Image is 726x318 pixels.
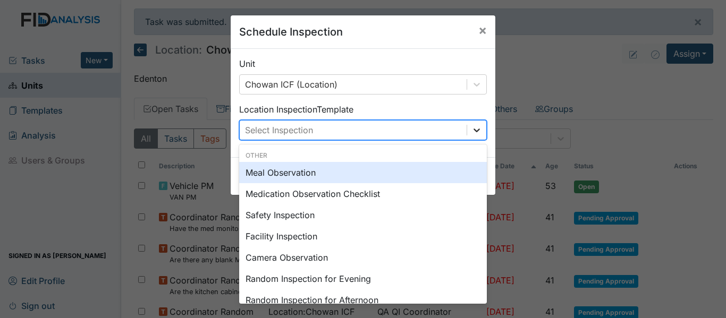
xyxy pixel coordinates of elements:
div: Other [239,151,487,160]
div: Meal Observation [239,162,487,183]
div: Medication Observation Checklist [239,183,487,204]
div: Random Inspection for Evening [239,268,487,289]
h5: Schedule Inspection [239,24,343,40]
div: Chowan ICF (Location) [245,78,337,91]
button: Close [470,15,495,45]
div: Random Inspection for Afternoon [239,289,487,311]
div: Safety Inspection [239,204,487,226]
label: Location Inspection Template [239,103,353,116]
label: Unit [239,57,255,70]
div: Select Inspection [245,124,313,136]
div: Facility Inspection [239,226,487,247]
span: × [478,22,487,38]
div: Camera Observation [239,247,487,268]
